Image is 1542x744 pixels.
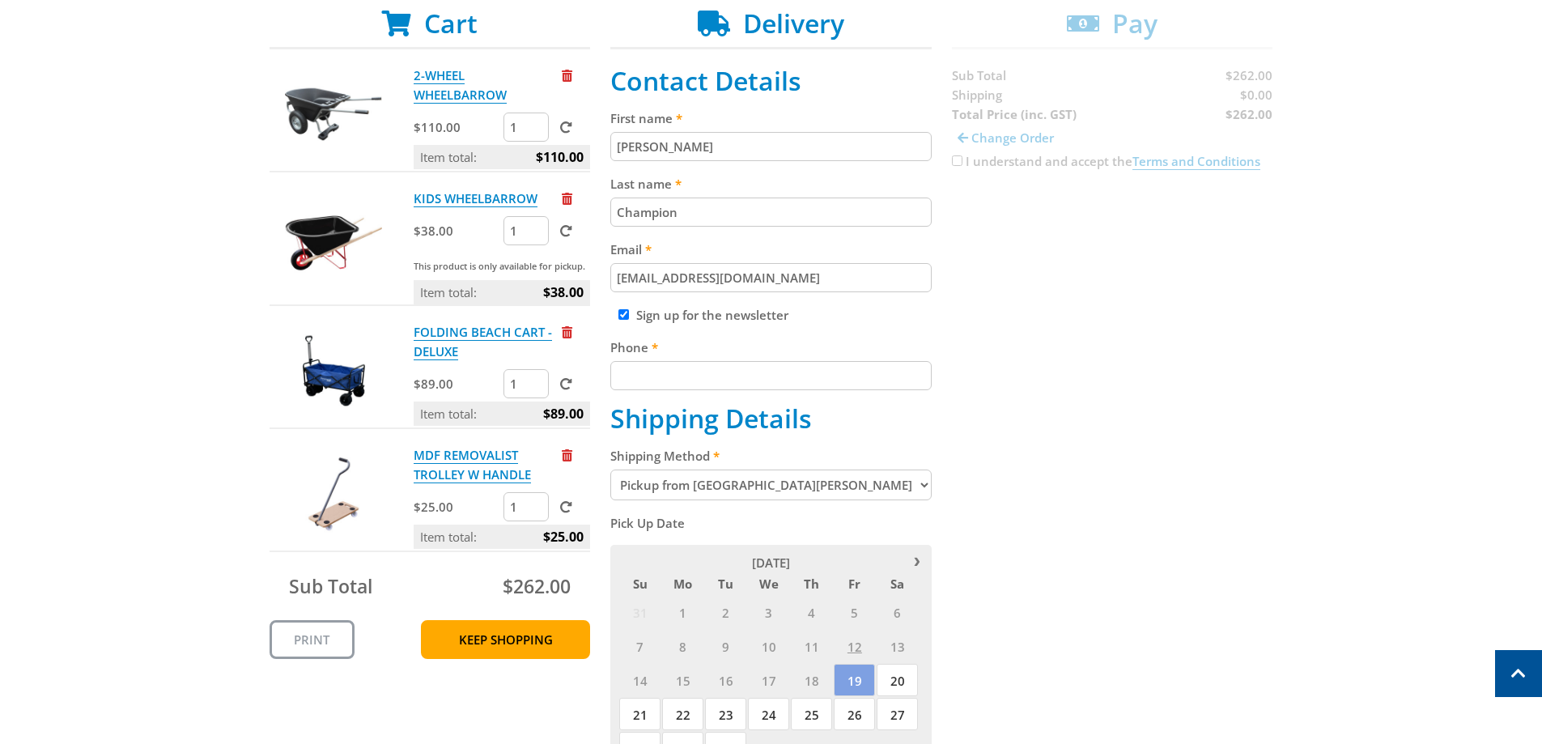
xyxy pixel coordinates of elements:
span: 23 [705,698,746,730]
span: 20 [877,664,918,696]
select: Please select a shipping method. [610,470,932,500]
p: Item total: [414,402,590,426]
a: Remove from cart [562,324,572,340]
span: 24 [748,698,789,730]
p: This product is only available for pickup. [414,257,590,276]
span: 9 [705,630,746,662]
span: Su [619,573,661,594]
span: $110.00 [536,145,584,169]
h2: Contact Details [610,66,932,96]
span: 8 [662,630,703,662]
span: 14 [619,664,661,696]
p: $89.00 [414,374,500,393]
a: 2-WHEEL WHEELBARROW [414,67,507,104]
p: Item total: [414,145,590,169]
span: Sub Total [289,573,372,599]
span: 1 [662,596,703,628]
span: 26 [834,698,875,730]
img: MDF REMOVALIST TROLLEY W HANDLE [285,445,382,542]
img: 2-WHEEL WHEELBARROW [285,66,382,163]
span: 3 [748,596,789,628]
label: Last name [610,174,932,193]
span: 31 [619,596,661,628]
span: 27 [877,698,918,730]
span: $38.00 [543,280,584,304]
p: $25.00 [414,497,500,517]
span: Sa [877,573,918,594]
h2: Shipping Details [610,403,932,434]
span: $25.00 [543,525,584,549]
p: $38.00 [414,221,500,240]
span: [DATE] [752,555,790,571]
span: We [748,573,789,594]
span: 7 [619,630,661,662]
span: 2 [705,596,746,628]
span: 21 [619,698,661,730]
span: 5 [834,596,875,628]
a: Print [270,620,355,659]
input: Please enter your last name. [610,198,932,227]
label: Pick Up Date [610,513,932,533]
span: Cart [424,6,478,40]
label: Email [610,240,932,259]
img: KIDS WHEELBARROW [285,189,382,286]
span: 19 [834,664,875,696]
span: Delivery [743,6,844,40]
a: Remove from cart [562,190,572,206]
span: $262.00 [503,573,571,599]
a: Keep Shopping [421,620,590,659]
p: Item total: [414,280,590,304]
span: 6 [877,596,918,628]
p: $110.00 [414,117,500,137]
a: Remove from cart [562,447,572,463]
span: 17 [748,664,789,696]
a: MDF REMOVALIST TROLLEY W HANDLE [414,447,531,483]
a: KIDS WHEELBARROW [414,190,537,207]
img: FOLDING BEACH CART - DELUXE [285,322,382,419]
span: Th [791,573,832,594]
a: FOLDING BEACH CART - DELUXE [414,324,552,360]
span: 16 [705,664,746,696]
p: Item total: [414,525,590,549]
span: 11 [791,630,832,662]
span: 15 [662,664,703,696]
label: Shipping Method [610,446,932,466]
input: Please enter your telephone number. [610,361,932,390]
span: 22 [662,698,703,730]
a: Remove from cart [562,67,572,83]
span: 13 [877,630,918,662]
span: Mo [662,573,703,594]
span: 4 [791,596,832,628]
label: Sign up for the newsletter [636,307,788,323]
span: 25 [791,698,832,730]
span: 10 [748,630,789,662]
input: Please enter your email address. [610,263,932,292]
span: Tu [705,573,746,594]
label: Phone [610,338,932,357]
label: First name [610,108,932,128]
span: 18 [791,664,832,696]
span: 12 [834,630,875,662]
span: $89.00 [543,402,584,426]
span: Fr [834,573,875,594]
input: Please enter your first name. [610,132,932,161]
